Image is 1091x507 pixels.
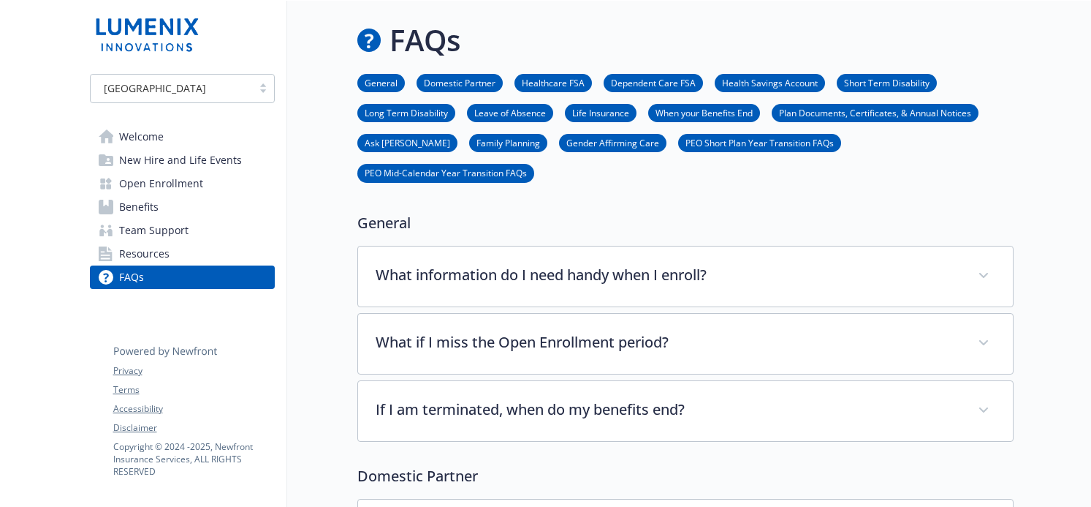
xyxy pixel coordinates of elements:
a: Open Enrollment [90,172,275,195]
a: When your Benefits End [648,105,760,119]
span: Team Support [119,219,189,242]
div: If I am terminated, when do my benefits end? [358,381,1013,441]
a: PEO Mid-Calendar Year Transition FAQs [357,165,534,179]
a: Gender Affirming Care [559,135,666,149]
span: New Hire and Life Events [119,149,242,172]
span: Benefits [119,195,159,219]
a: Disclaimer [113,421,274,435]
span: FAQs [119,266,144,289]
p: What if I miss the Open Enrollment period? [376,331,960,353]
a: Welcome [90,125,275,149]
span: [GEOGRAPHIC_DATA] [104,80,206,96]
a: Life Insurance [565,105,636,119]
span: Welcome [119,125,164,149]
a: Domestic Partner [417,75,503,89]
p: General [357,212,1014,234]
a: Plan Documents, Certificates, & Annual Notices [772,105,978,119]
a: Healthcare FSA [514,75,592,89]
a: Benefits [90,195,275,219]
span: [GEOGRAPHIC_DATA] [98,80,245,96]
a: Team Support [90,219,275,242]
a: New Hire and Life Events [90,149,275,172]
a: FAQs [90,266,275,289]
a: Short Term Disability [837,75,937,89]
p: Domestic Partner [357,465,1014,487]
h1: FAQs [389,18,460,62]
span: Resources [119,242,170,266]
div: What information do I need handy when I enroll? [358,247,1013,307]
div: What if I miss the Open Enrollment period? [358,314,1013,374]
a: Health Savings Account [715,75,825,89]
a: General [357,75,405,89]
a: Resources [90,242,275,266]
a: Dependent Care FSA [604,75,703,89]
p: What information do I need handy when I enroll? [376,264,960,286]
a: Accessibility [113,402,274,416]
a: Terms [113,383,274,397]
span: Open Enrollment [119,172,203,195]
a: Leave of Absence [467,105,553,119]
a: Family Planning [469,135,547,149]
a: Privacy [113,364,274,378]
p: Copyright © 2024 - 2025 , Newfront Insurance Services, ALL RIGHTS RESERVED [113,440,274,478]
a: Long Term Disability [357,105,455,119]
p: If I am terminated, when do my benefits end? [376,399,960,421]
a: PEO Short Plan Year Transition FAQs [678,135,841,149]
a: Ask [PERSON_NAME] [357,135,457,149]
